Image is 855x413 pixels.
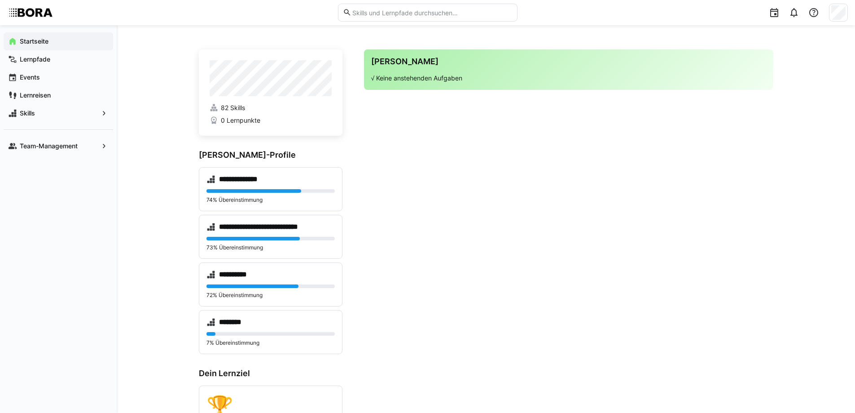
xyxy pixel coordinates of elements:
p: √ Keine anstehenden Aufgaben [371,74,766,83]
p: 73% Übereinstimmung [206,244,335,251]
h3: [PERSON_NAME]-Profile [199,150,342,160]
a: 82 Skills [210,103,332,112]
p: 74% Übereinstimmung [206,196,335,204]
p: 7% Übereinstimmung [206,339,335,346]
h3: Dein Lernziel [199,369,342,378]
p: 72% Übereinstimmung [206,292,335,299]
span: 82 Skills [221,103,245,112]
input: Skills und Lernpfade durchsuchen… [351,9,512,17]
span: 0 Lernpunkte [221,116,260,125]
h3: [PERSON_NAME] [371,57,766,67]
